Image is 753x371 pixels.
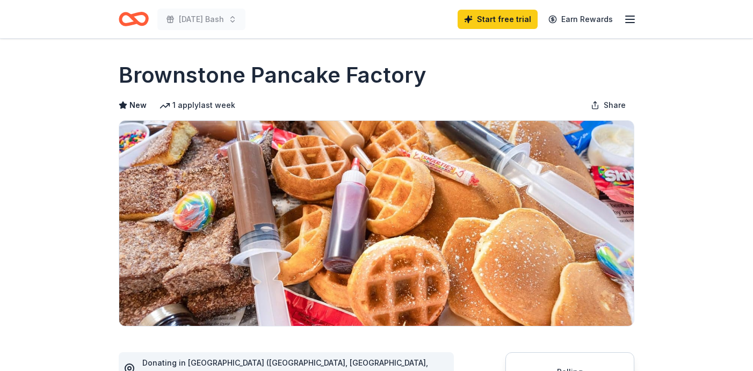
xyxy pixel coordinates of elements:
[179,13,224,26] span: [DATE] Bash
[129,99,147,112] span: New
[119,60,426,90] h1: Brownstone Pancake Factory
[604,99,626,112] span: Share
[582,94,634,116] button: Share
[119,121,634,326] img: Image for Brownstone Pancake Factory
[458,10,538,29] a: Start free trial
[157,9,245,30] button: [DATE] Bash
[119,6,149,32] a: Home
[160,99,235,112] div: 1 apply last week
[542,10,619,29] a: Earn Rewards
